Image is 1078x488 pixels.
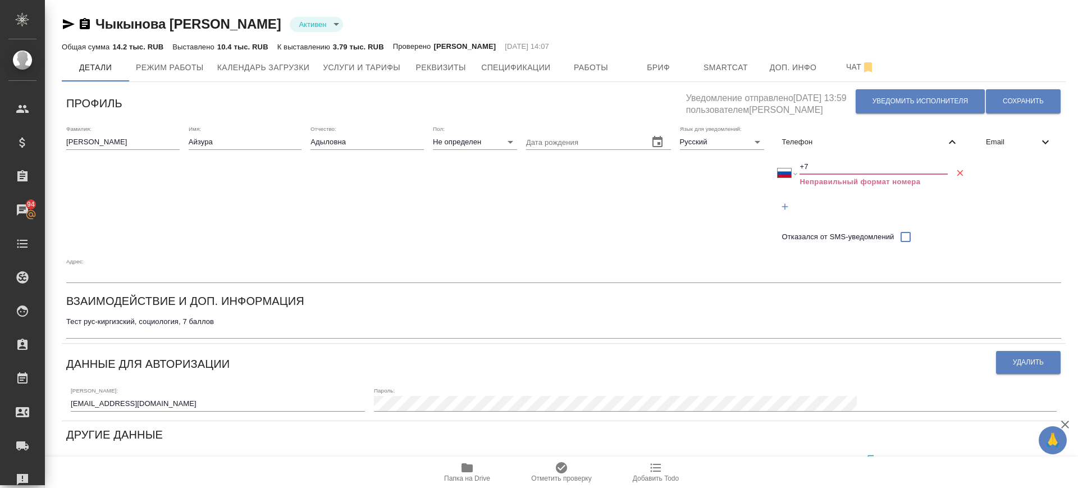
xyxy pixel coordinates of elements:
h6: Профиль [66,94,122,112]
p: [PERSON_NAME] [433,41,496,52]
span: Детали [68,61,122,75]
button: Отметить проверку [514,457,609,488]
a: Чыкынова [PERSON_NAME] [95,16,281,31]
button: Папка на Drive [420,457,514,488]
h6: Данные для авторизации [66,355,230,373]
button: Уведомить исполнителя [856,89,985,113]
span: Удалить [1013,358,1044,367]
span: Реквизиты [414,61,468,75]
span: Спецификации [481,61,550,75]
label: Имя: [189,126,201,131]
label: [PERSON_NAME]: [71,387,118,393]
span: Календарь загрузки [217,61,310,75]
button: Удалить [948,162,971,185]
p: 10.4 тыс. RUB [217,43,268,51]
span: Отказался от SMS-уведомлений [782,231,894,243]
h6: Другие данные [66,426,163,444]
p: [DATE] 14:07 [505,41,549,52]
button: Скопировать ссылку [78,17,92,31]
button: Скопировать ссылку [860,448,883,471]
h5: Уведомление отправлено [DATE] 13:59 пользователем [PERSON_NAME] [686,86,855,116]
div: Телефон [773,130,969,154]
label: Отчество: [310,126,336,131]
span: Бриф [632,61,686,75]
span: Уведомить исполнителя [873,97,968,106]
p: 14.2 тыс. RUB [112,43,163,51]
button: Сохранить [986,89,1061,113]
span: 🙏 [1043,428,1062,452]
span: Отметить проверку [531,475,591,482]
div: Активен [290,17,343,32]
textarea: Тест рус-киргизский, социология, 7 баллов [66,317,1061,335]
button: Активен [295,20,330,29]
span: Телефон [782,136,946,148]
span: Email [986,136,1039,148]
p: Общая сумма [62,43,112,51]
button: Скопировать ссылку для ЯМессенджера [62,17,75,31]
h6: Взаимодействие и доп. информация [66,292,304,310]
span: 94 [20,199,42,210]
p: Неправильный формат номера [800,176,948,188]
button: 🙏 [1039,426,1067,454]
div: Email [977,130,1061,154]
label: Язык для уведомлений: [680,126,742,131]
span: Доп. инфо [766,61,820,75]
button: Удалить [996,351,1061,374]
div: Не определен [433,134,517,150]
span: Режим работы [136,61,204,75]
label: Фамилия: [66,126,92,131]
p: К выставлению [277,43,333,51]
div: Русский [680,134,764,150]
button: Добавить [774,195,797,218]
span: Smartcat [699,61,753,75]
span: Сохранить [1003,97,1044,106]
label: Адрес: [66,259,84,264]
label: Пол: [433,126,445,131]
span: Папка на Drive [444,475,490,482]
span: Добавить Todo [633,475,679,482]
p: Выставлено [172,43,217,51]
label: Пароль: [374,387,395,393]
button: Добавить Todo [609,457,703,488]
span: Работы [564,61,618,75]
span: Чат [834,60,888,74]
p: 3.79 тыс. RUB [333,43,384,51]
span: Услуги и тарифы [323,61,400,75]
a: 94 [3,196,42,224]
svg: Отписаться [861,61,875,74]
p: Проверено [393,41,434,52]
